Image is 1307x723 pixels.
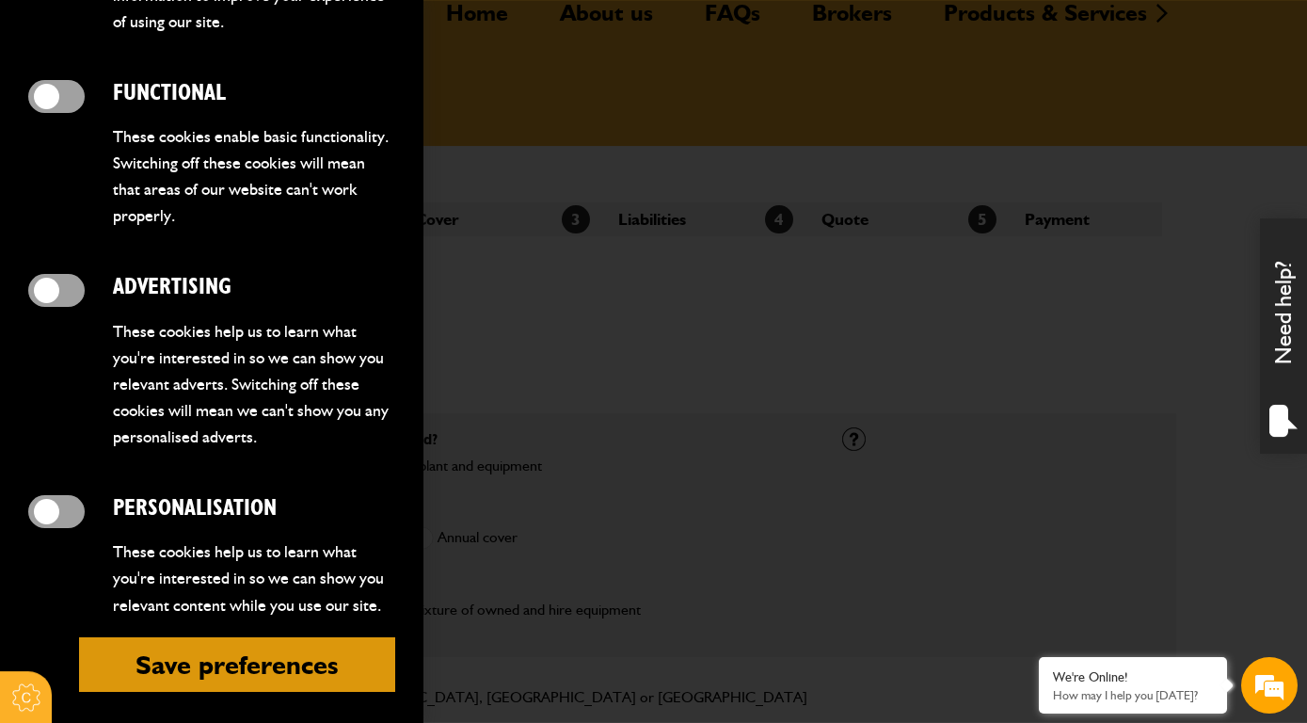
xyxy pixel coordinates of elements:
[1260,218,1307,454] div: Need help?
[256,580,342,605] em: Start Chat
[24,285,343,327] input: Enter your phone number
[309,9,354,55] div: Minimize live chat window
[1053,688,1213,702] p: How may I help you today?
[1053,669,1213,685] div: We're Online!
[79,637,395,692] button: Save preferences
[113,538,395,618] p: These cookies help us to learn what you're interested in so we can show you relevant content whil...
[24,341,343,564] textarea: Type your message and hit 'Enter'
[113,318,395,451] p: These cookies help us to learn what you're interested in so we can show you relevant adverts. Swi...
[24,230,343,271] input: Enter your email address
[98,105,316,130] div: Chat with us now
[113,495,395,522] h2: Personalisation
[32,104,79,131] img: d_20077148190_company_1631870298795_20077148190
[113,123,395,230] p: These cookies enable basic functionality. Switching off these cookies will mean that areas of our...
[113,274,395,301] h2: Advertising
[24,174,343,216] input: Enter your last name
[113,80,395,107] h2: Functional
